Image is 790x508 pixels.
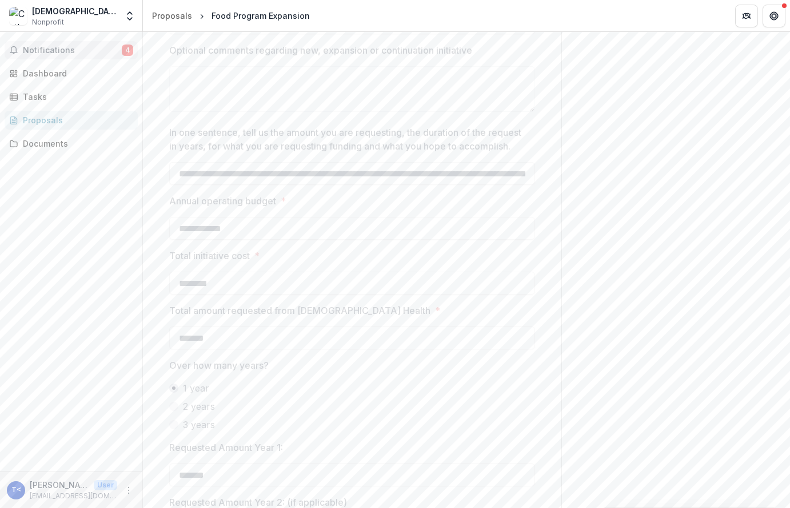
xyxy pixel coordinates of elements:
span: 4 [122,45,133,56]
button: Partners [735,5,758,27]
button: More [122,483,135,497]
a: Tasks [5,87,138,106]
a: Documents [5,134,138,153]
div: Tara Franks <tfranks@ccbstaug.org> [11,486,21,494]
button: Get Help [763,5,785,27]
p: Over how many years? [169,358,269,372]
p: Requested Amount Year 1: [169,441,283,454]
p: In one sentence, tell us the amount you are requesting, the duration of the request in years, for... [169,126,528,153]
p: Annual operating budget [169,194,276,208]
p: Optional comments regarding new, expansion or continuation initiative [169,43,472,57]
p: Total amount requested from [DEMOGRAPHIC_DATA] Health [169,304,430,317]
span: Nonprofit [32,17,64,27]
p: User [94,480,117,490]
a: Proposals [5,111,138,130]
button: Open entity switcher [122,5,138,27]
span: 2 years [183,400,215,413]
div: Proposals [23,114,129,126]
img: Catholic Charities Bureau, St. Augustine Regional Office [9,7,27,25]
span: Notifications [23,46,122,55]
a: Dashboard [5,64,138,83]
div: [DEMOGRAPHIC_DATA] Charities Bureau, St. Augustine Regional Office [32,5,117,17]
span: 1 year [183,381,209,395]
nav: breadcrumb [147,7,314,24]
div: Documents [23,138,129,150]
div: Dashboard [23,67,129,79]
span: 3 years [183,418,215,432]
p: Total initiative cost [169,249,250,263]
div: Proposals [152,10,192,22]
a: Proposals [147,7,197,24]
button: Notifications4 [5,41,138,59]
div: Food Program Expansion [212,10,310,22]
div: Tasks [23,91,129,103]
p: [PERSON_NAME] <[EMAIL_ADDRESS][DOMAIN_NAME]> [30,479,89,491]
p: [EMAIL_ADDRESS][DOMAIN_NAME] [30,491,117,501]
